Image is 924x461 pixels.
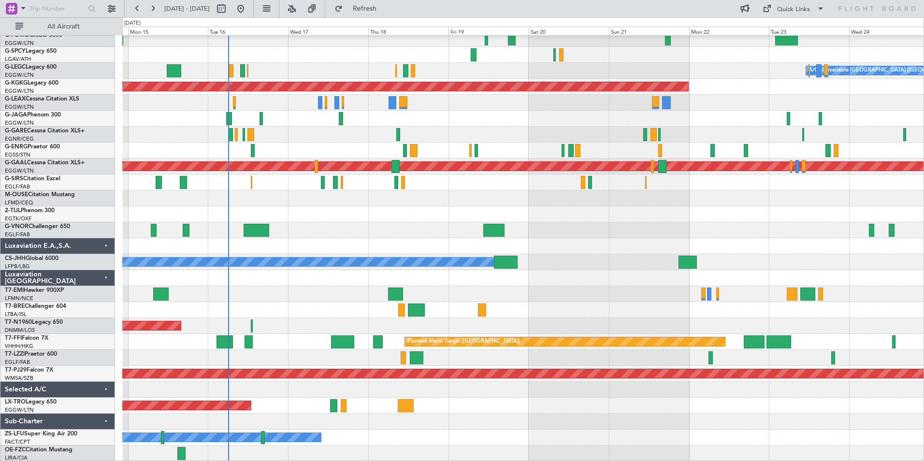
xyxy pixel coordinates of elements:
div: Mon 15 [128,27,208,35]
a: EGGW/LTN [5,103,34,111]
a: T7-FFIFalcon 7X [5,335,48,341]
a: EGLF/FAB [5,183,30,190]
div: Sat 20 [529,27,609,35]
a: LGAV/ATH [5,56,31,63]
a: ZS-LFUSuper King Air 200 [5,431,77,437]
div: Thu 18 [368,27,448,35]
a: M-OUSECitation Mustang [5,192,75,198]
a: CS-JHHGlobal 6000 [5,256,58,261]
a: G-SIRSCitation Excel [5,176,60,182]
span: M-OUSE [5,192,28,198]
div: Wed 17 [288,27,368,35]
div: Tue 23 [769,27,849,35]
a: LTBA/ISL [5,311,27,318]
span: G-SPCY [5,48,26,54]
a: EGSS/STN [5,151,30,158]
span: G-GARE [5,128,27,134]
span: T7-PJ29 [5,367,27,373]
a: G-JAGAPhenom 300 [5,112,61,118]
span: T7-EMI [5,288,24,293]
a: LX-TROLegacy 650 [5,399,57,405]
span: Refresh [345,5,385,12]
span: ZS-LFU [5,431,24,437]
a: T7-EMIHawker 900XP [5,288,64,293]
a: LFMN/NCE [5,295,33,302]
a: EGGW/LTN [5,72,34,79]
a: EGGW/LTN [5,87,34,95]
a: EGNR/CEG [5,135,34,143]
span: CS-JHH [5,256,26,261]
span: 2-TIJL [5,208,21,214]
a: T7-BREChallenger 604 [5,303,66,309]
a: EGTK/OXF [5,215,31,222]
span: G-GAAL [5,160,27,166]
a: G-KGKGLegacy 600 [5,80,58,86]
a: G-LEGCLegacy 600 [5,64,57,70]
span: [DATE] - [DATE] [164,4,210,13]
button: Quick Links [758,1,829,16]
div: Fri 19 [448,27,529,35]
a: WMSA/SZB [5,375,33,382]
a: G-GARECessna Citation XLS+ [5,128,85,134]
button: Refresh [330,1,388,16]
a: G-SPCYLegacy 650 [5,48,57,54]
a: G-VNORChallenger 650 [5,224,70,230]
a: T7-LZZIPraetor 600 [5,351,57,357]
span: G-SIRS [5,176,23,182]
span: LX-TRO [5,399,26,405]
span: G-KGKG [5,80,28,86]
a: VHHH/HKG [5,343,33,350]
div: Mon 22 [689,27,769,35]
a: EGGW/LTN [5,406,34,414]
a: OE-FZCCitation Mustang [5,447,72,453]
a: G-GAALCessna Citation XLS+ [5,160,85,166]
a: DNMM/LOS [5,327,35,334]
a: EGLF/FAB [5,359,30,366]
div: Tue 16 [208,27,288,35]
a: EGGW/LTN [5,167,34,174]
span: G-LEAX [5,96,26,102]
span: T7-N1960 [5,319,32,325]
a: G-LEAXCessna Citation XLS [5,96,79,102]
span: T7-BRE [5,303,25,309]
span: OE-FZC [5,447,26,453]
span: G-JAGA [5,112,27,118]
div: Quick Links [777,5,810,14]
div: Sun 21 [609,27,689,35]
span: G-LEGC [5,64,26,70]
input: Trip Number [29,1,85,16]
a: T7-PJ29Falcon 7X [5,367,53,373]
a: T7-N1960Legacy 650 [5,319,63,325]
div: Planned Maint Tianjin ([GEOGRAPHIC_DATA]) [407,334,520,349]
a: 2-TIJLPhenom 300 [5,208,55,214]
span: G-ENRG [5,144,28,150]
span: All Aircraft [25,23,102,30]
span: T7-LZZI [5,351,25,357]
a: LFPB/LBG [5,263,30,270]
span: G-VNOR [5,224,29,230]
a: EGLF/FAB [5,231,30,238]
div: [DATE] [124,19,141,28]
button: All Aircraft [11,19,105,34]
a: EGGW/LTN [5,119,34,127]
span: T7-FFI [5,335,22,341]
a: EGGW/LTN [5,40,34,47]
a: LFMD/CEQ [5,199,33,206]
a: FACT/CPT [5,438,30,446]
a: G-ENRGPraetor 600 [5,144,60,150]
